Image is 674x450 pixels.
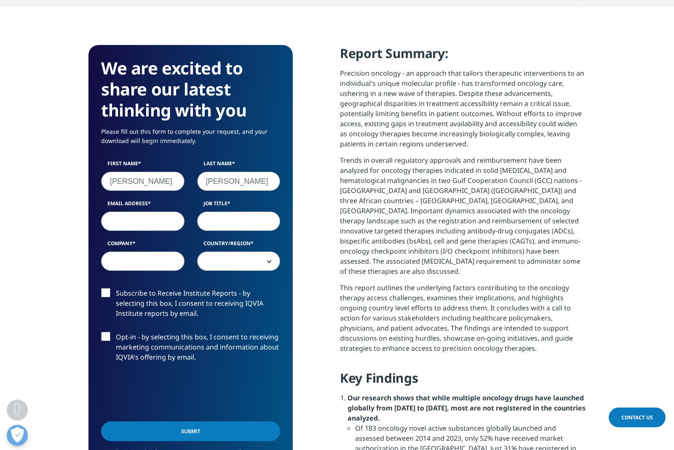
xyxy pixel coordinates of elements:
[101,376,229,408] iframe: reCAPTCHA
[101,240,185,251] label: Company
[101,421,280,441] input: Submit
[197,160,281,172] label: Last Name
[101,332,280,367] label: Opt-in - by selecting this box, I consent to receiving marketing communications and information a...
[101,127,280,152] p: Please fill out this form to complete your request, and your download will begin immediately.
[340,283,586,360] p: This report outlines the underlying factors contributing to the oncology therapy access challenge...
[340,155,586,283] p: Trends in overall regulatory approvals and reimbursement have been analyzed for oncology therapie...
[348,393,586,423] strong: Our research shows that while multiple oncology drugs have launched globally from [DATE] to [DATE...
[197,240,281,251] label: Country/Region
[340,68,586,155] p: Precision oncology - an approach that tailors therapeutic interventions to an individual's unique...
[101,58,280,121] h3: We are excited to share our latest thinking with you
[340,370,586,393] h4: Key Findings
[621,414,653,421] span: Contact Us
[609,408,666,427] a: Contact Us
[101,200,185,212] label: Email Address
[7,425,28,446] button: Open Preferences
[340,45,586,68] h4: Report Summary:
[101,160,185,172] label: First Name
[101,288,280,323] label: Subscribe to Receive Institute Reports - by selecting this box, I consent to receiving IQVIA Inst...
[197,200,281,212] label: Job Title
